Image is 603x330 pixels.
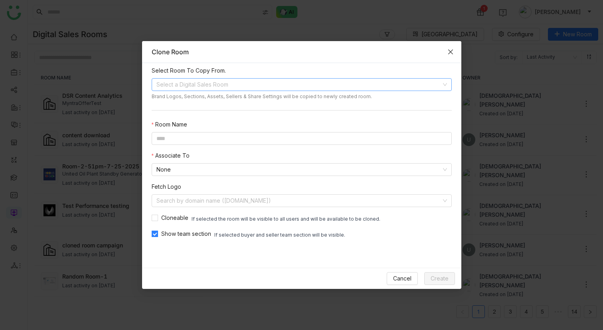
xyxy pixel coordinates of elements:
label: Fetch Logo [152,182,181,191]
div: If selected buyer and seller team section will be visible. [214,231,345,239]
div: Clone Room [152,47,452,56]
div: If selected the room will be visible to all users and will be available to be cloned. [192,215,380,223]
nz-select-item: None [156,164,447,176]
div: Brand Logos, Sections, Assets, Sellers & Share Settings will be copied to newly created room. [152,93,372,101]
span: Show team section [158,229,214,238]
label: Room Name [152,120,187,129]
span: Cancel [393,274,411,283]
button: Create [424,272,455,285]
button: Cancel [387,272,418,285]
label: Select Room To Copy From. [152,66,226,75]
span: Cloneable [158,213,192,222]
button: Close [440,41,461,63]
label: Associate To [152,151,190,160]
